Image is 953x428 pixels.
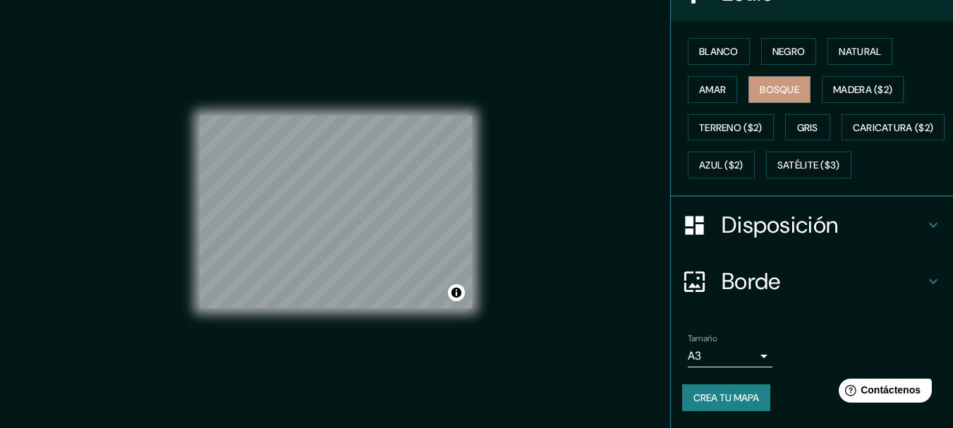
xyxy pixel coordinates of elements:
[699,121,763,134] font: Terreno ($2)
[827,373,937,412] iframe: Lanzador de widgets de ayuda
[688,333,717,344] font: Tamaño
[722,267,781,296] font: Borde
[760,83,799,96] font: Bosque
[688,152,755,178] button: Azul ($2)
[766,152,851,178] button: Satélite ($3)
[671,253,953,310] div: Borde
[200,116,472,308] canvas: Mapa
[688,114,774,141] button: Terreno ($2)
[688,345,772,367] div: A3
[785,114,830,141] button: Gris
[853,121,934,134] font: Caricatura ($2)
[688,348,701,363] font: A3
[688,76,737,103] button: Amar
[842,114,945,141] button: Caricatura ($2)
[699,159,743,172] font: Azul ($2)
[748,76,811,103] button: Bosque
[448,284,465,301] button: Activar o desactivar atribución
[699,45,739,58] font: Blanco
[682,384,770,411] button: Crea tu mapa
[839,45,881,58] font: Natural
[699,83,726,96] font: Amar
[822,76,904,103] button: Madera ($2)
[772,45,806,58] font: Negro
[833,83,892,96] font: Madera ($2)
[671,197,953,253] div: Disposición
[797,121,818,134] font: Gris
[722,210,838,240] font: Disposición
[688,38,750,65] button: Blanco
[693,391,759,404] font: Crea tu mapa
[777,159,840,172] font: Satélite ($3)
[827,38,892,65] button: Natural
[761,38,817,65] button: Negro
